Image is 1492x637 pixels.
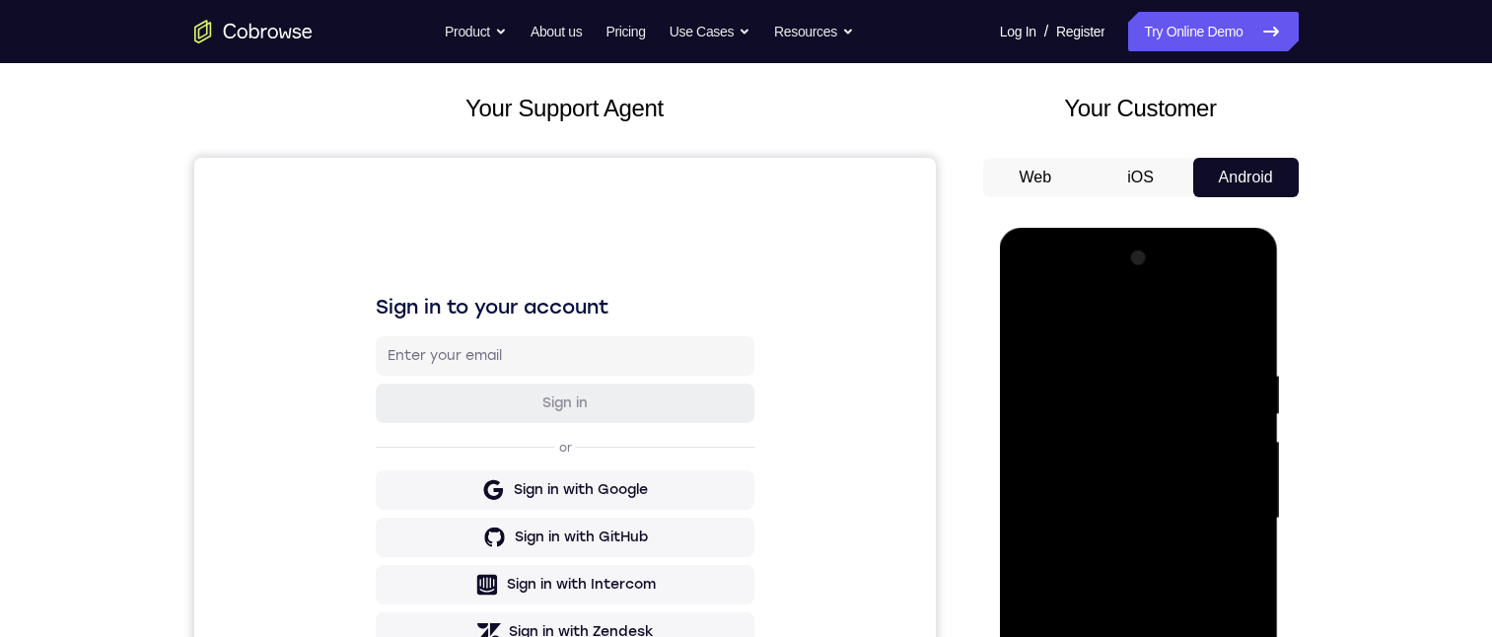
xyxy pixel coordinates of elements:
[605,12,645,51] a: Pricing
[983,158,1089,197] button: Web
[1000,12,1036,51] a: Log In
[1044,20,1048,43] span: /
[1088,158,1193,197] button: iOS
[1193,158,1299,197] button: Android
[315,464,460,484] div: Sign in with Zendesk
[181,407,560,447] button: Sign in with Intercom
[983,91,1299,126] h2: Your Customer
[445,12,507,51] button: Product
[774,12,854,51] button: Resources
[320,322,454,342] div: Sign in with Google
[670,12,750,51] button: Use Cases
[320,370,454,389] div: Sign in with GitHub
[181,313,560,352] button: Sign in with Google
[194,91,936,126] h2: Your Support Agent
[531,12,582,51] a: About us
[1056,12,1104,51] a: Register
[181,510,560,526] p: Don't have an account?
[194,20,313,43] a: Go to the home page
[181,360,560,399] button: Sign in with GitHub
[313,417,462,437] div: Sign in with Intercom
[181,455,560,494] button: Sign in with Zendesk
[361,282,382,298] p: or
[333,511,473,525] a: Create a new account
[1128,12,1298,51] a: Try Online Demo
